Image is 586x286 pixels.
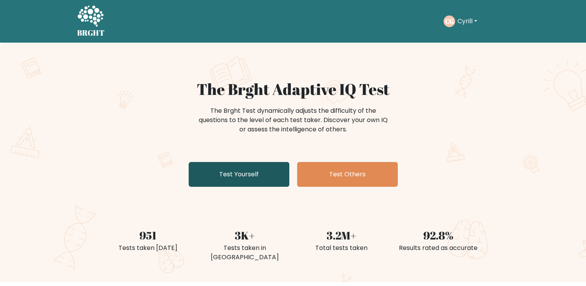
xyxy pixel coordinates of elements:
button: Cyrill [455,16,479,26]
a: BRGHT [77,3,105,40]
div: Tests taken in [GEOGRAPHIC_DATA] [201,243,289,262]
h5: BRGHT [77,28,105,38]
div: Total tests taken [298,243,385,253]
div: 3K+ [201,227,289,243]
div: Tests taken [DATE] [104,243,192,253]
div: 92.8% [395,227,482,243]
a: Test Yourself [189,162,289,187]
text: CG [445,17,454,26]
div: 951 [104,227,192,243]
a: Test Others [297,162,398,187]
h1: The Brght Adaptive IQ Test [104,80,482,98]
div: 3.2M+ [298,227,385,243]
div: Results rated as accurate [395,243,482,253]
div: The Brght Test dynamically adjusts the difficulty of the questions to the level of each test take... [196,106,390,134]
